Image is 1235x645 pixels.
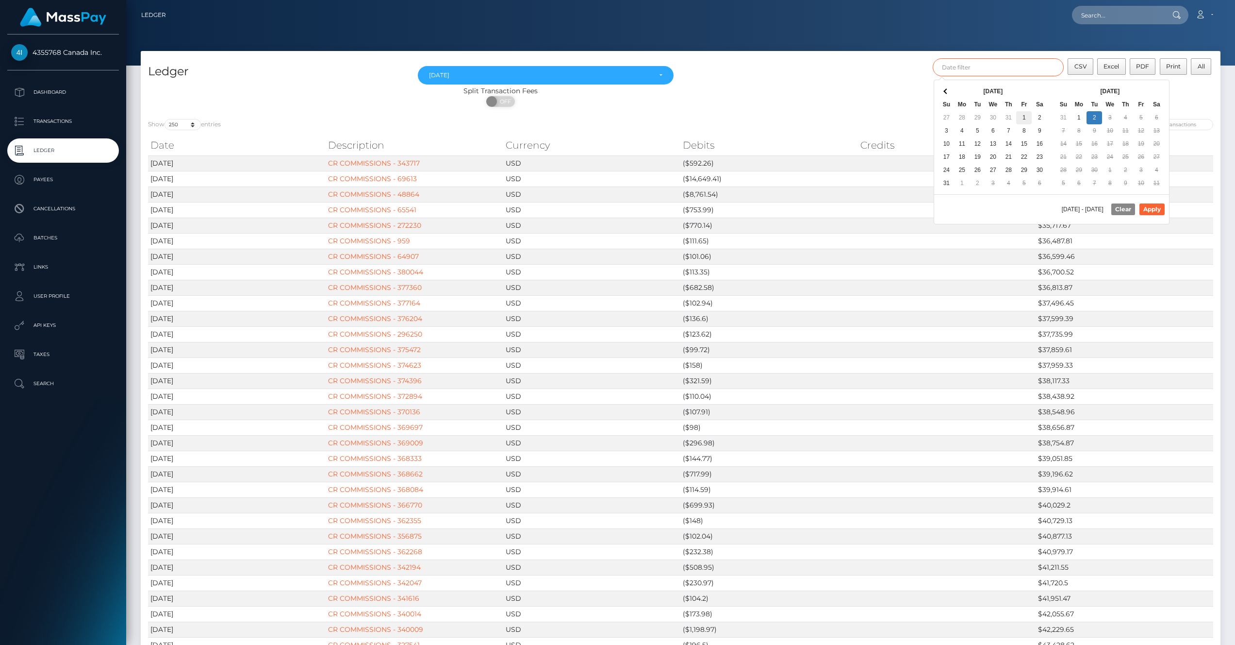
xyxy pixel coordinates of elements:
td: $36,487.81 [1036,233,1213,249]
td: ($98) [680,420,858,435]
td: ($230.97) [680,575,858,591]
th: Credits [858,136,1036,155]
p: Dashboard [11,85,115,100]
td: 22 [1016,151,1032,164]
th: Fr [1016,98,1032,111]
td: $37,959.33 [1036,357,1213,373]
td: $37,859.61 [1036,342,1213,357]
td: [DATE] [148,466,326,482]
td: $37,496.45 [1036,295,1213,311]
th: Sa [1032,98,1047,111]
td: 11 [954,137,970,151]
td: 23 [1032,151,1047,164]
th: Th [1001,98,1016,111]
th: Mo [1071,98,1087,111]
a: CR COMMISSIONS - 362355 [328,516,421,525]
a: CR COMMISSIONS - 376204 [328,314,422,323]
td: 1 [1071,111,1087,124]
td: ($144.77) [680,451,858,466]
td: 28 [1001,164,1016,177]
a: Transactions [7,109,119,134]
p: Links [11,260,115,274]
a: CR COMMISSIONS - 342047 [328,578,422,587]
td: 22 [1071,151,1087,164]
td: USD [503,560,681,575]
button: Apply [1139,204,1165,215]
th: [DATE] [1071,85,1149,98]
td: 25 [1118,151,1133,164]
p: Search [11,376,115,391]
td: 14 [1055,137,1071,151]
span: 4355768 Canada Inc. [7,48,119,57]
td: [DATE] [148,155,326,171]
a: CR COMMISSIONS - 65541 [328,205,416,214]
td: USD [503,389,681,404]
th: Description [326,136,503,155]
td: $37,735.99 [1036,326,1213,342]
td: $39,196.62 [1036,466,1213,482]
a: Links [7,255,119,279]
span: All [1198,63,1205,70]
td: USD [503,591,681,606]
td: [DATE] [148,171,326,187]
td: ($102.04) [680,528,858,544]
td: [DATE] [148,218,326,233]
p: Transactions [11,114,115,129]
td: $38,117.33 [1036,373,1213,389]
td: [DATE] [148,560,326,575]
th: Currency [503,136,681,155]
a: CR COMMISSIONS - 272230 [328,221,421,230]
td: $36,700.52 [1036,264,1213,280]
td: 13 [1149,124,1164,137]
td: ($101.06) [680,249,858,264]
td: [DATE] [148,202,326,218]
td: 7 [1055,124,1071,137]
a: CR COMMISSIONS - 69613 [328,174,417,183]
td: 25 [954,164,970,177]
button: Clear [1111,204,1135,215]
td: ($123.62) [680,326,858,342]
td: ($699.93) [680,497,858,513]
td: 3 [985,177,1001,190]
button: CSV [1068,58,1093,75]
td: 31 [1055,111,1071,124]
td: 28 [1055,164,1071,177]
td: $40,979.17 [1036,544,1213,560]
td: 30 [985,111,1001,124]
p: API Keys [11,318,115,333]
td: 6 [985,124,1001,137]
td: [DATE] [148,606,326,622]
td: [DATE] [148,622,326,637]
td: 7 [1001,124,1016,137]
td: ($148) [680,513,858,528]
td: [DATE] [148,311,326,326]
td: [DATE] [148,497,326,513]
td: 24 [1102,151,1118,164]
th: Date [148,136,326,155]
td: $39,914.61 [1036,482,1213,497]
a: API Keys [7,313,119,338]
td: USD [503,528,681,544]
a: CR COMMISSIONS - 341616 [328,594,419,603]
td: ($102.94) [680,295,858,311]
td: USD [503,435,681,451]
td: 27 [939,111,954,124]
a: CR COMMISSIONS - 343717 [328,159,420,168]
td: [DATE] [148,482,326,497]
td: 6 [1149,111,1164,124]
th: Mo [954,98,970,111]
img: 4355768 Canada Inc. [11,44,28,61]
th: Sa [1149,98,1164,111]
td: USD [503,342,681,357]
td: 26 [1133,151,1149,164]
td: $38,438.92 [1036,389,1213,404]
td: 12 [1133,124,1149,137]
td: 9 [1032,124,1047,137]
td: USD [503,171,681,187]
td: 13 [985,137,1001,151]
img: MassPay Logo [20,8,106,27]
a: CR COMMISSIONS - 296250 [328,330,422,339]
th: Th [1118,98,1133,111]
a: CR COMMISSIONS - 362268 [328,547,422,556]
td: 3 [939,124,954,137]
